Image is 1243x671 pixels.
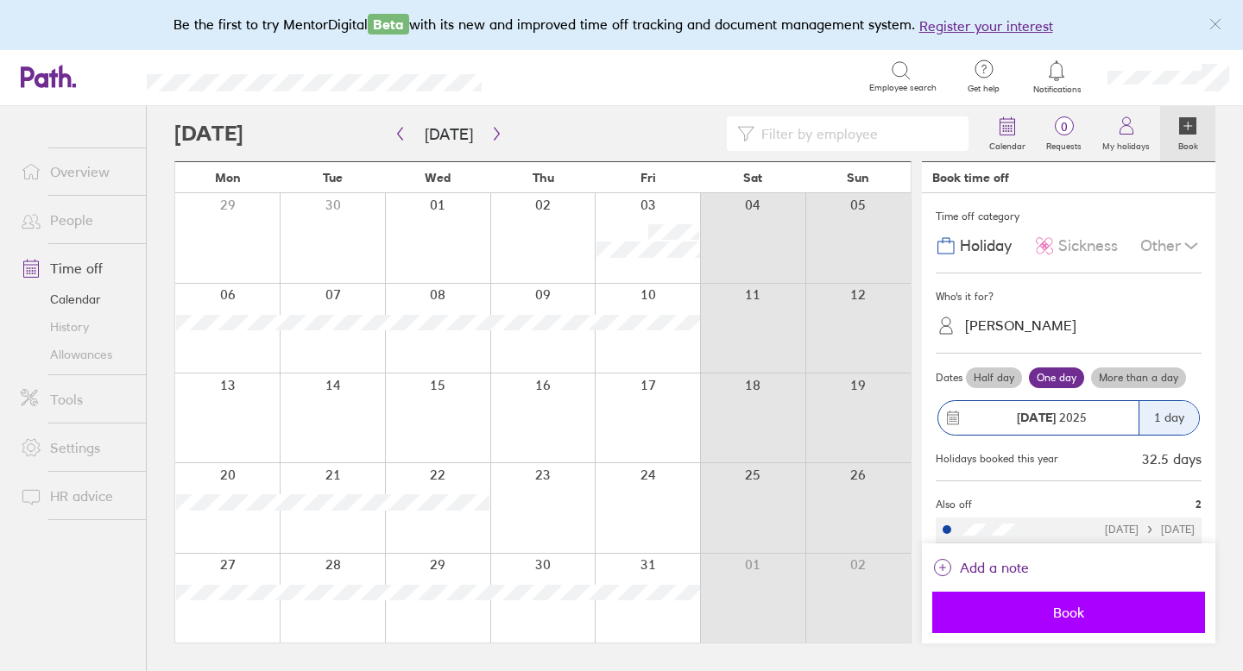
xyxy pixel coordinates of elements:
[965,317,1076,334] div: [PERSON_NAME]
[966,367,1022,388] label: Half day
[368,14,409,34] span: Beta
[533,171,554,185] span: Thu
[7,154,146,189] a: Overview
[936,453,1058,465] div: Holidays booked this year
[1036,136,1092,152] label: Requests
[932,592,1205,633] button: Book
[7,479,146,513] a: HR advice
[919,16,1053,36] button: Register your interest
[932,171,1009,185] div: Book time off
[944,605,1193,620] span: Book
[411,120,487,148] button: [DATE]
[7,203,146,237] a: People
[1196,499,1202,511] span: 2
[7,430,146,465] a: Settings
[932,554,1029,581] button: Add a note
[1140,229,1202,262] div: Other
[979,136,1036,152] label: Calendar
[956,84,1012,94] span: Get help
[1091,367,1186,388] label: More than a day
[7,285,146,313] a: Calendar
[979,106,1036,161] a: Calendar
[1017,410,1056,425] strong: [DATE]
[936,372,962,384] span: Dates
[1092,136,1160,152] label: My holidays
[640,171,656,185] span: Fri
[936,392,1202,444] button: [DATE] 20251 day
[1168,136,1208,152] label: Book
[1017,411,1087,424] span: 2025
[528,68,572,84] div: Search
[1160,106,1215,161] a: Book
[425,171,451,185] span: Wed
[1036,120,1092,134] span: 0
[7,341,146,368] a: Allowances
[174,14,1070,36] div: Be the first to try MentorDigital with its new and improved time off tracking and document manage...
[215,171,241,185] span: Mon
[1142,451,1202,467] div: 32.5 days
[1105,524,1195,536] div: [DATE] [DATE]
[936,284,1202,310] div: Who's it for?
[1029,85,1085,95] span: Notifications
[754,117,958,150] input: Filter by employee
[869,83,937,93] span: Employee search
[323,171,343,185] span: Tue
[960,554,1029,581] span: Add a note
[7,313,146,341] a: History
[847,171,869,185] span: Sun
[1058,237,1118,255] span: Sickness
[1092,106,1160,161] a: My holidays
[1139,401,1199,435] div: 1 day
[7,251,146,285] a: Time off
[1029,59,1085,95] a: Notifications
[1036,106,1092,161] a: 0Requests
[960,237,1012,255] span: Holiday
[743,171,762,185] span: Sat
[936,499,972,511] span: Also off
[7,382,146,417] a: Tools
[936,204,1202,229] div: Time off category
[1029,367,1084,388] label: One day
